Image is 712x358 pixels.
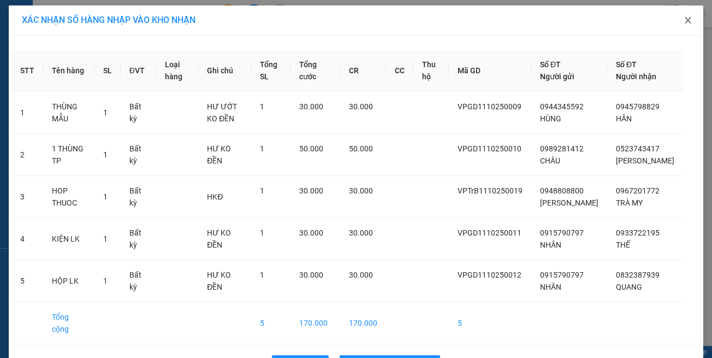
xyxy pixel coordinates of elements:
[349,271,373,279] span: 30.000
[207,192,223,201] span: HKĐ
[540,114,561,123] span: HÙNG
[540,283,561,291] span: NHÂN
[121,92,156,134] td: Bất kỳ
[616,228,660,237] span: 0933722195
[616,240,630,249] span: THẾ
[207,144,231,165] span: HƯ KO ĐỀN
[103,277,108,285] span: 1
[616,60,637,69] span: Số ĐT
[11,260,43,302] td: 5
[43,92,94,134] td: THÙNG MẪU
[4,7,52,55] img: logo
[540,240,561,249] span: NHÂN
[299,271,323,279] span: 30.000
[43,176,94,218] td: HOP THUOC
[86,49,134,55] span: Hotline: 19001152
[103,108,108,117] span: 1
[86,6,150,15] strong: ĐỒNG PHƯỚC
[449,302,531,344] td: 5
[540,102,584,111] span: 0944345592
[24,79,67,86] span: 11:41:55 [DATE]
[121,218,156,260] td: Bất kỳ
[3,71,118,77] span: [PERSON_NAME]:
[29,59,134,68] span: -----------------------------------------
[413,50,449,92] th: Thu hộ
[251,302,290,344] td: 5
[299,186,323,195] span: 30.000
[616,198,643,207] span: TRÀ MY
[43,302,94,344] td: Tổng cộng
[121,50,156,92] th: ĐVT
[55,69,119,78] span: BPQ101110250057
[458,271,521,279] span: VPGD1110250012
[458,102,521,111] span: VPGD1110250009
[260,228,264,237] span: 1
[207,228,231,249] span: HƯ KO ĐỀN
[11,50,43,92] th: STT
[616,72,656,81] span: Người nhận
[156,50,199,92] th: Loại hàng
[340,50,386,92] th: CR
[616,283,642,291] span: QUANG
[43,260,94,302] td: HỘP LK
[540,144,584,153] span: 0989281412
[11,176,43,218] td: 3
[616,186,660,195] span: 0967201772
[260,144,264,153] span: 1
[290,50,340,92] th: Tổng cước
[540,198,598,207] span: [PERSON_NAME]
[540,156,560,165] span: CHÂU
[260,271,264,279] span: 1
[43,50,94,92] th: Tên hàng
[349,102,373,111] span: 30.000
[616,271,660,279] span: 0832387939
[260,102,264,111] span: 1
[121,176,156,218] td: Bất kỳ
[260,186,264,195] span: 1
[458,144,521,153] span: VPGD1110250010
[616,144,660,153] span: 0523743417
[458,186,523,195] span: VPTrB1110250019
[121,260,156,302] td: Bất kỳ
[11,218,43,260] td: 4
[290,302,340,344] td: 170.000
[11,134,43,176] td: 2
[43,218,94,260] td: KIỆN LK
[86,17,147,31] span: Bến xe [GEOGRAPHIC_DATA]
[198,50,251,92] th: Ghi chú
[299,228,323,237] span: 30.000
[458,228,521,237] span: VPGD1110250011
[251,50,290,92] th: Tổng SL
[103,192,108,201] span: 1
[616,114,632,123] span: HÂN
[540,271,584,279] span: 0915790797
[684,16,692,25] span: close
[616,102,660,111] span: 0945798829
[43,134,94,176] td: 1 THÙNG TP
[540,60,561,69] span: Số ĐT
[349,228,373,237] span: 30.000
[22,15,195,25] span: XÁC NHẬN SỐ HÀNG NHẬP VÀO KHO NHẬN
[86,33,150,46] span: 01 Võ Văn Truyện, KP.1, Phường 2
[386,50,413,92] th: CC
[616,156,674,165] span: [PERSON_NAME]
[540,186,584,195] span: 0948808800
[540,228,584,237] span: 0915790797
[449,50,531,92] th: Mã GD
[207,102,237,123] span: HƯ ƯỚT KO ĐỀN
[94,50,121,92] th: SL
[3,79,67,86] span: In ngày:
[11,92,43,134] td: 1
[207,271,231,291] span: HƯ KO ĐỀN
[540,72,574,81] span: Người gửi
[299,144,323,153] span: 50.000
[103,150,108,159] span: 1
[121,134,156,176] td: Bất kỳ
[103,234,108,243] span: 1
[349,144,373,153] span: 50.000
[340,302,386,344] td: 170.000
[673,5,703,36] button: Close
[349,186,373,195] span: 30.000
[299,102,323,111] span: 30.000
